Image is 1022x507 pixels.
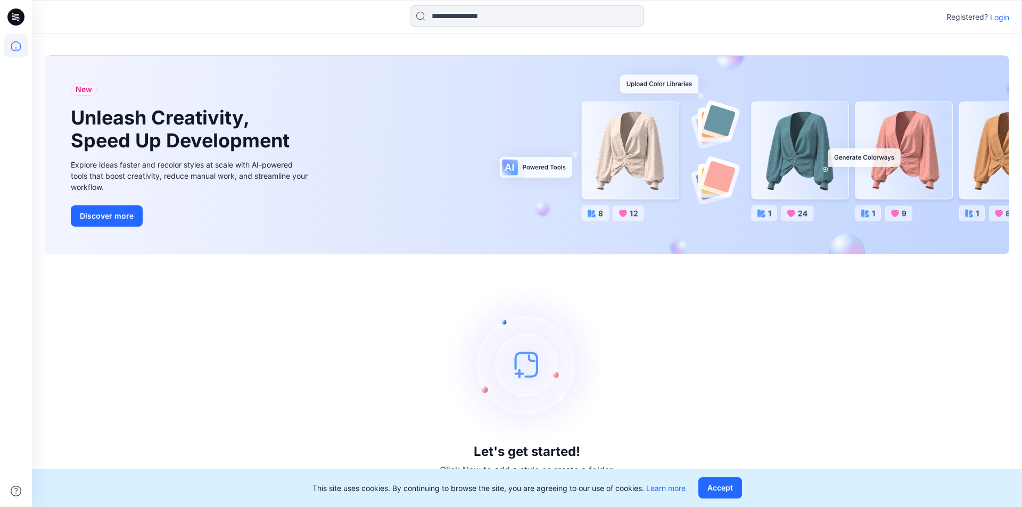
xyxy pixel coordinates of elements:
p: This site uses cookies. By continuing to browse the site, you are agreeing to our use of cookies. [312,483,686,494]
h1: Unleash Creativity, Speed Up Development [71,106,294,152]
p: Registered? [946,11,988,23]
img: empty-state-image.svg [447,285,607,444]
h3: Let's get started! [474,444,580,459]
button: Accept [698,477,742,498]
button: Discover more [71,205,143,227]
div: Explore ideas faster and recolor styles at scale with AI-powered tools that boost creativity, red... [71,159,310,193]
p: Click New to add a style or create a folder. [440,463,614,476]
a: Discover more [71,205,310,227]
a: Learn more [646,484,686,493]
span: New [76,83,92,96]
p: Login [990,12,1009,23]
